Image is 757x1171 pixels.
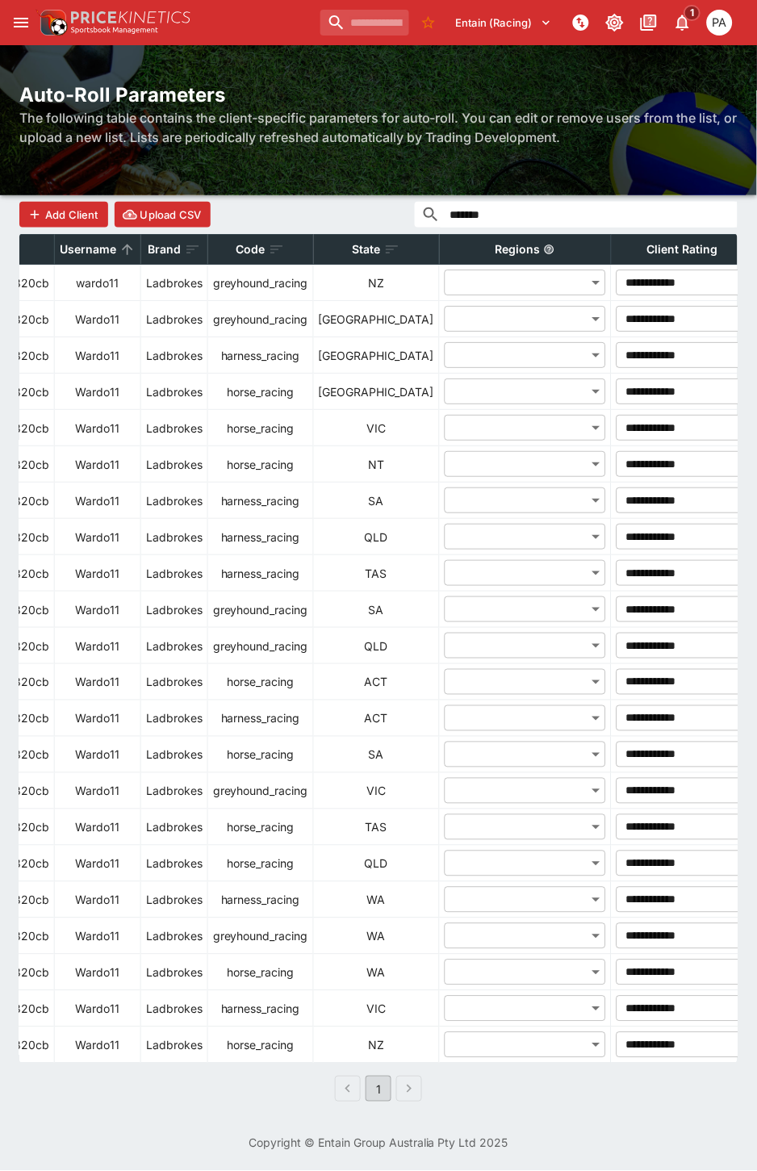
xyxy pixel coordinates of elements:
td: Ladbrokes [141,374,208,410]
td: horse_racing [208,955,314,991]
td: Ladbrokes [141,555,208,592]
td: Ladbrokes [141,955,208,991]
button: Upload CSV [115,202,211,228]
td: horse_racing [208,809,314,846]
img: Sportsbook Management [71,27,158,34]
td: Wardo11 [55,991,141,1027]
td: greyhound_racing [208,628,314,664]
td: harness_racing [208,882,314,918]
td: Wardo11 [55,955,141,991]
td: Wardo11 [55,664,141,701]
button: Add Client [19,202,108,228]
td: harness_racing [208,555,314,592]
td: Ladbrokes [141,1027,208,1064]
td: Ladbrokes [141,991,208,1027]
td: horse_racing [208,446,314,483]
td: harness_racing [208,519,314,555]
td: horse_racing [208,410,314,446]
td: horse_racing [208,846,314,882]
td: Wardo11 [55,1027,141,1064]
td: Wardo11 [55,555,141,592]
td: Ladbrokes [141,483,208,519]
td: NZ [314,265,440,301]
td: Wardo11 [55,483,141,519]
td: QLD [314,846,440,882]
td: NT [314,446,440,483]
td: greyhound_racing [208,301,314,337]
button: Toggle light/dark mode [600,8,629,37]
td: NZ [314,1027,440,1064]
td: Wardo11 [55,374,141,410]
td: QLD [314,519,440,555]
td: WA [314,918,440,955]
td: Ladbrokes [141,737,208,773]
td: Wardo11 [55,737,141,773]
td: Wardo11 [55,628,141,664]
td: Wardo11 [55,410,141,446]
td: harness_racing [208,337,314,374]
td: Ladbrokes [141,809,208,846]
td: [GEOGRAPHIC_DATA] [314,337,440,374]
td: Wardo11 [55,773,141,809]
td: ACT [314,701,440,737]
img: PriceKinetics Logo [36,6,68,39]
td: Wardo11 [55,882,141,918]
td: Wardo11 [55,519,141,555]
td: harness_racing [208,701,314,737]
td: horse_racing [208,737,314,773]
td: harness_racing [208,991,314,1027]
td: horse_racing [208,664,314,701]
td: QLD [314,628,440,664]
td: Ladbrokes [141,301,208,337]
td: greyhound_racing [208,918,314,955]
div: Peter Addley [707,10,733,36]
td: VIC [314,410,440,446]
td: TAS [314,809,440,846]
td: [GEOGRAPHIC_DATA] [314,374,440,410]
td: ACT [314,664,440,701]
td: Ladbrokes [141,664,208,701]
td: Wardo11 [55,592,141,628]
button: page 1 [366,1077,391,1102]
td: WA [314,882,440,918]
td: Ladbrokes [141,918,208,955]
td: Wardo11 [55,809,141,846]
td: [GEOGRAPHIC_DATA] [314,301,440,337]
td: Wardo11 [55,446,141,483]
nav: pagination navigation [332,1077,425,1102]
td: Ladbrokes [141,628,208,664]
td: Ladbrokes [141,882,208,918]
td: Ladbrokes [141,519,208,555]
td: Wardo11 [55,701,141,737]
button: NOT Connected to PK [567,8,596,37]
td: Ladbrokes [141,265,208,301]
td: Ladbrokes [141,773,208,809]
p: State [353,240,381,259]
td: VIC [314,773,440,809]
button: open drawer [6,8,36,37]
p: Code [236,240,266,259]
p: Regions [496,240,541,259]
h2: Auto-Roll Parameters [19,82,738,107]
button: Select Tenant [446,10,562,36]
td: horse_racing [208,1027,314,1064]
td: SA [314,592,440,628]
td: Wardo11 [55,337,141,374]
td: Ladbrokes [141,846,208,882]
td: SA [314,483,440,519]
button: Notifications [668,8,697,37]
td: wardo11 [55,265,141,301]
td: Ladbrokes [141,410,208,446]
h6: The following table contains the client-specific parameters for auto-roll. You can edit or remove... [19,108,738,147]
td: Wardo11 [55,918,141,955]
p: Brand [148,240,182,259]
button: Documentation [634,8,663,37]
td: greyhound_racing [208,265,314,301]
td: greyhound_racing [208,773,314,809]
td: TAS [314,555,440,592]
td: Ladbrokes [141,446,208,483]
td: Ladbrokes [141,592,208,628]
td: horse_racing [208,374,314,410]
td: Ladbrokes [141,701,208,737]
th: Client Rating [612,235,755,265]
